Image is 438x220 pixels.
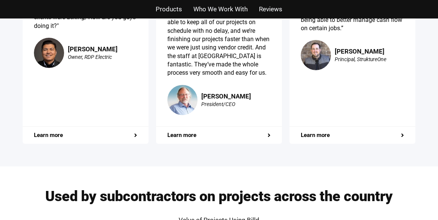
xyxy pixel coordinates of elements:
[156,4,182,15] a: Products
[335,48,386,55] div: [PERSON_NAME]
[259,4,282,15] a: Reviews
[34,132,137,138] a: Learn more
[193,4,248,15] a: Who We Work With
[167,132,271,138] a: Learn more
[34,132,63,138] span: Learn more
[301,132,404,138] a: Learn more
[201,102,251,107] div: President/CEO
[301,132,330,138] span: Learn more
[335,57,386,62] div: Principal, StruktureOne
[201,93,251,100] div: [PERSON_NAME]
[167,132,196,138] span: Learn more
[167,1,271,77] div: “Billd has eliminated our problems with funding completely. We’ve been able to keep all of our pr...
[68,54,118,60] div: Owner, RDP Electric
[68,46,118,52] div: [PERSON_NAME]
